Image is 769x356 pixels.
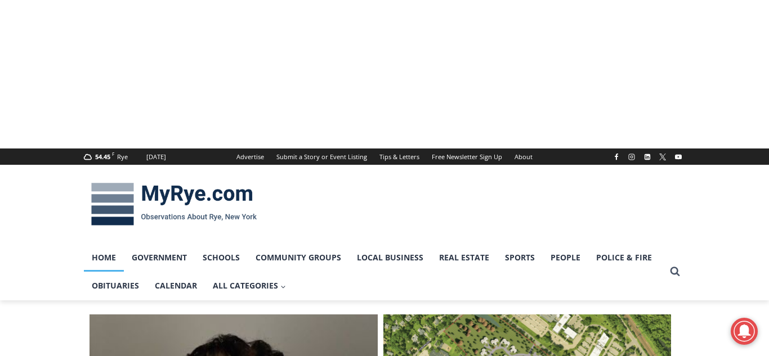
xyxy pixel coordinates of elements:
a: Government [124,244,195,272]
a: YouTube [672,150,685,164]
a: People [543,244,588,272]
a: Police & Fire [588,244,660,272]
a: Tips & Letters [373,148,426,165]
a: Facebook [610,150,623,164]
nav: Primary Navigation [84,244,665,300]
div: Rye [117,152,128,162]
a: Sports [497,244,543,272]
a: Obituaries [84,272,147,300]
img: MyRye.com [84,175,264,233]
a: Free Newsletter Sign Up [426,148,508,165]
nav: Secondary Navigation [230,148,539,165]
a: About [508,148,539,165]
a: X [656,150,669,164]
a: Calendar [147,272,205,300]
a: Local Business [349,244,431,272]
a: Linkedin [641,150,654,164]
button: View Search Form [665,262,685,282]
span: 54.45 [95,152,110,161]
a: Real Estate [431,244,497,272]
span: All Categories [213,280,286,292]
a: Submit a Story or Event Listing [270,148,373,165]
a: Advertise [230,148,270,165]
a: Home [84,244,124,272]
a: Instagram [625,150,638,164]
a: Community Groups [248,244,349,272]
a: Schools [195,244,248,272]
a: All Categories [205,272,294,300]
span: F [112,151,114,157]
div: [DATE] [146,152,166,162]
